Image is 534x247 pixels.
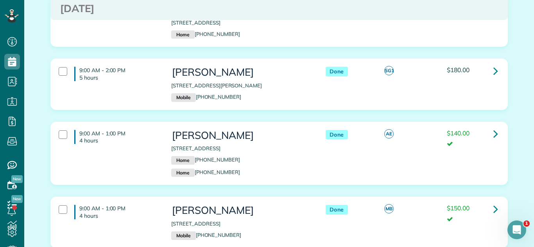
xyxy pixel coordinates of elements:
[326,67,348,76] span: Done
[447,204,469,212] span: $150.00
[384,129,394,139] span: AE
[79,212,159,219] p: 4 hours
[447,66,469,74] span: $180.00
[74,205,159,219] h4: 9:00 AM - 1:00 PM
[326,130,348,140] span: Done
[60,3,498,14] h3: [DATE]
[171,220,310,227] p: [STREET_ADDRESS]
[74,130,159,144] h4: 9:00 AM - 1:00 PM
[447,129,469,137] span: $140.00
[171,94,241,100] a: Mobile[PHONE_NUMBER]
[171,156,240,163] a: Home[PHONE_NUMBER]
[171,205,310,216] h3: [PERSON_NAME]
[171,231,195,240] small: Mobile
[326,205,348,215] span: Done
[171,156,194,165] small: Home
[171,82,310,89] p: [STREET_ADDRESS][PERSON_NAME]
[171,93,195,102] small: Mobile
[171,145,310,152] p: [STREET_ADDRESS]
[171,67,310,78] h3: [PERSON_NAME]
[171,169,240,175] a: Home[PHONE_NUMBER]
[171,232,241,238] a: Mobile[PHONE_NUMBER]
[523,220,530,227] span: 1
[79,137,159,144] p: 4 hours
[11,195,23,203] span: New
[171,19,310,27] p: [STREET_ADDRESS]
[507,220,526,239] iframe: Intercom live chat
[11,175,23,183] span: New
[171,31,240,37] a: Home[PHONE_NUMBER]
[74,67,159,81] h4: 9:00 AM - 2:00 PM
[171,30,194,39] small: Home
[171,130,310,141] h3: [PERSON_NAME]
[171,169,194,177] small: Home
[384,204,394,213] span: MB
[384,66,394,75] span: SG1
[79,74,159,81] p: 5 hours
